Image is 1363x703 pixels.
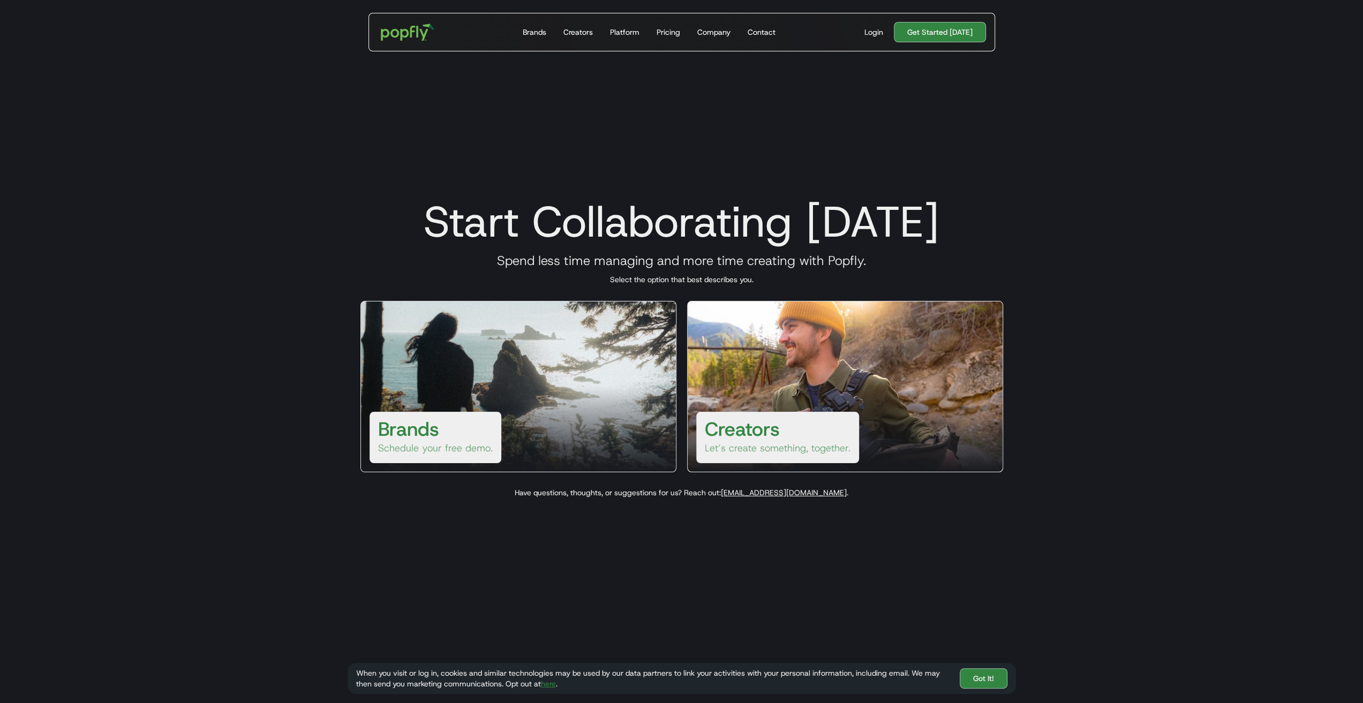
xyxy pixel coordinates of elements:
a: Contact [743,13,779,51]
a: here [541,679,556,689]
a: Platform [605,13,643,51]
a: Company [692,13,734,51]
a: Brands [518,13,550,51]
a: Get Started [DATE] [894,22,986,42]
div: Company [697,27,730,37]
h1: Start Collaborating [DATE] [348,196,1016,247]
a: Creators [559,13,597,51]
div: Login [864,27,883,37]
p: Select the option that best describes you. [348,274,1016,285]
a: home [373,16,442,48]
h3: Creators [705,416,780,442]
h3: Spend less time managing and more time creating with Popfly. [348,253,1016,269]
h3: Brands [378,416,439,442]
a: Pricing [652,13,684,51]
p: Let’s create something, together. [705,442,850,455]
a: Got It! [960,668,1007,689]
div: Creators [563,27,592,37]
p: Schedule your free demo. [378,442,493,455]
p: Have questions, thoughts, or suggestions for us? Reach out: . [348,487,1016,498]
div: Contact [747,27,775,37]
div: Platform [609,27,639,37]
div: Pricing [656,27,680,37]
a: Login [860,27,887,37]
a: CreatorsLet’s create something, together. [687,301,1003,472]
a: [EMAIL_ADDRESS][DOMAIN_NAME] [721,488,847,497]
div: Brands [522,27,546,37]
div: When you visit or log in, cookies and similar technologies may be used by our data partners to li... [356,668,951,689]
